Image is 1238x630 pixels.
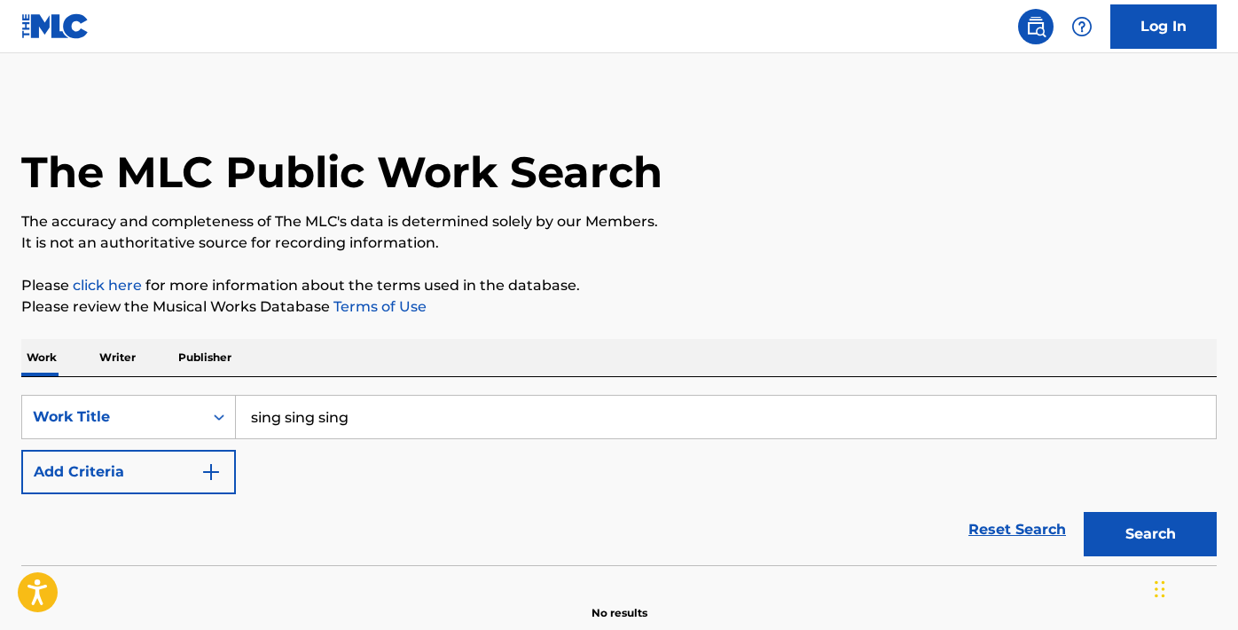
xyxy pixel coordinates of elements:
[21,275,1217,296] p: Please for more information about the terms used in the database.
[1110,4,1217,49] a: Log In
[21,395,1217,565] form: Search Form
[1149,545,1238,630] iframe: Chat Widget
[21,232,1217,254] p: It is not an authoritative source for recording information.
[1155,563,1165,616] div: Drag
[200,461,222,483] img: 9d2ae6d4665cec9f34b9.svg
[21,146,662,199] h1: The MLC Public Work Search
[73,277,142,294] a: click here
[330,298,427,315] a: Terms of Use
[1071,16,1093,37] img: help
[33,406,192,428] div: Work Title
[592,584,647,621] p: No results
[94,339,141,376] p: Writer
[21,339,62,376] p: Work
[21,296,1217,318] p: Please review the Musical Works Database
[21,450,236,494] button: Add Criteria
[1084,512,1217,556] button: Search
[1064,9,1100,44] div: Help
[1018,9,1054,44] a: Public Search
[21,211,1217,232] p: The accuracy and completeness of The MLC's data is determined solely by our Members.
[1025,16,1046,37] img: search
[173,339,237,376] p: Publisher
[960,510,1075,549] a: Reset Search
[21,13,90,39] img: MLC Logo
